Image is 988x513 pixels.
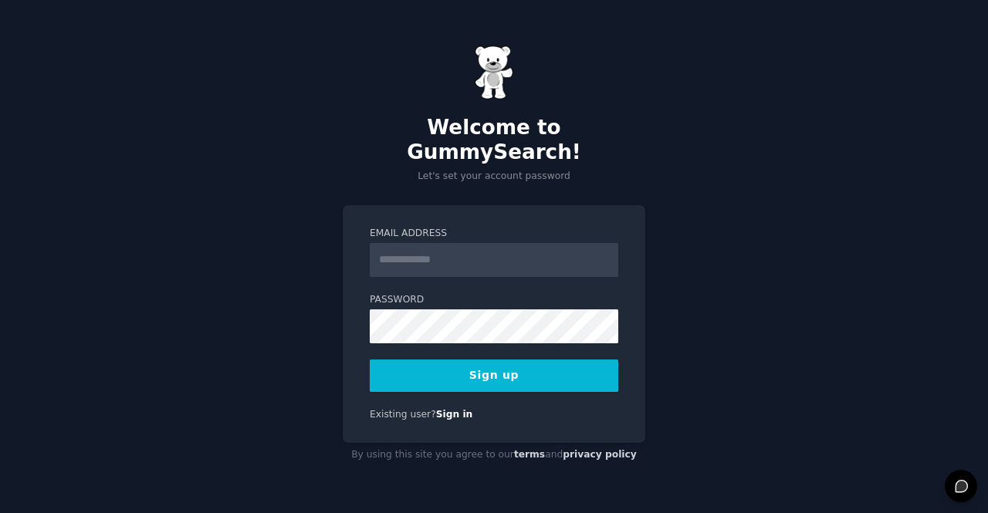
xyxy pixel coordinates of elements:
[514,449,545,460] a: terms
[436,409,473,420] a: Sign in
[475,46,513,100] img: Gummy Bear
[370,293,618,307] label: Password
[370,409,436,420] span: Existing user?
[563,449,637,460] a: privacy policy
[343,443,645,467] div: By using this site you agree to our and
[343,170,645,184] p: Let's set your account password
[370,359,618,392] button: Sign up
[343,116,645,164] h2: Welcome to GummySearch!
[370,227,618,241] label: Email Address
